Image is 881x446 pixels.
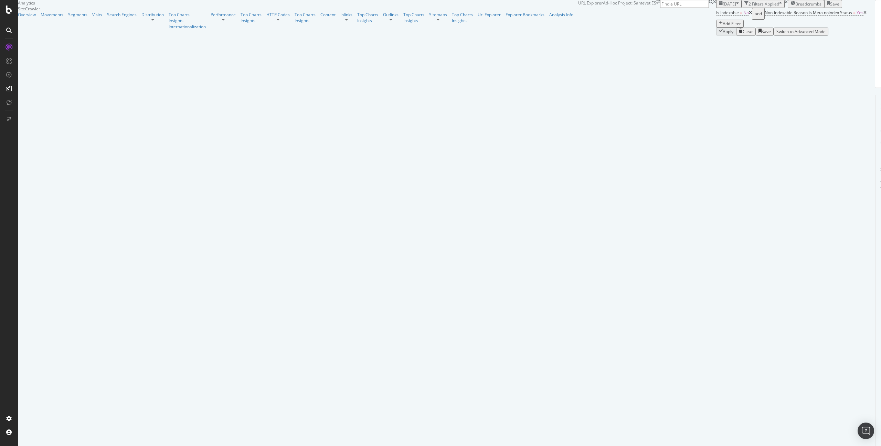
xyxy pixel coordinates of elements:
[403,18,424,23] a: Insights
[383,12,399,18] a: Outlinks
[266,12,290,18] a: HTTP Codes
[752,8,765,20] button: and
[92,12,102,18] a: Visits
[716,20,744,28] button: Add Filter
[357,18,378,23] a: Insights
[755,9,762,19] div: and
[723,29,733,34] div: Apply
[776,29,826,34] div: Switch to Advanced Mode
[18,6,578,12] div: SiteCrawler
[858,423,874,439] div: Open Intercom Messenger
[795,1,821,7] span: Breadcrumbs
[853,10,856,16] span: =
[41,12,63,18] a: Movements
[107,12,137,18] a: Search Engines
[743,29,753,34] div: Clear
[169,18,206,23] a: Insights
[169,12,206,18] a: Top Charts
[340,12,352,18] a: Inlinks
[749,1,779,7] div: 2 Filters Applied
[241,12,262,18] a: Top Charts
[743,10,749,16] span: No
[18,12,36,18] a: Overview
[68,12,87,18] a: Segments
[762,29,771,34] div: Save
[357,12,378,18] a: Top Charts
[830,1,839,7] div: Save
[716,10,739,16] span: Is Indexable
[723,1,736,7] span: 2025 Aug. 27th
[141,12,164,18] a: Distribution
[241,18,262,23] a: Insights
[429,12,447,18] a: Sitemaps
[452,18,473,23] a: Insights
[452,12,473,18] a: Top Charts
[736,28,756,36] button: Clear
[320,12,336,18] a: Content
[756,28,774,36] button: Save
[295,18,316,23] a: Insights
[765,10,852,16] span: Non-Indexable Reason is Meta noindex Status
[716,28,736,36] button: Apply
[549,12,573,18] a: Analysis Info
[774,28,828,36] button: Switch to Advanced Mode
[506,12,544,18] a: Explorer Bookmarks
[857,10,863,16] span: Yes
[478,12,501,18] a: Url Explorer
[169,24,206,30] a: Internationalization
[211,12,236,18] a: Performance
[740,10,742,16] span: =
[723,21,741,27] div: Add Filter
[403,12,424,18] a: Top Charts
[295,12,316,18] a: Top Charts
